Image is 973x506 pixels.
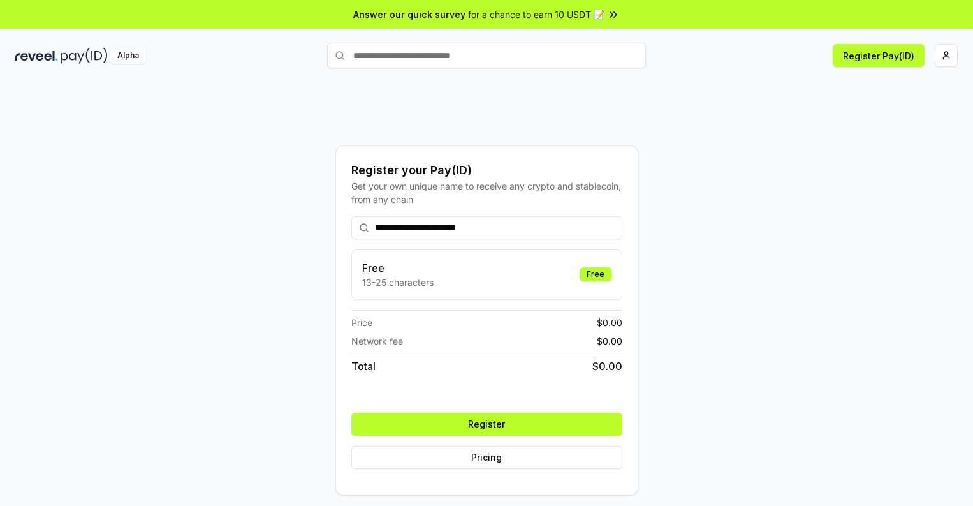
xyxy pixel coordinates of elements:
[362,260,434,276] h3: Free
[351,316,372,329] span: Price
[61,48,108,64] img: pay_id
[351,334,403,348] span: Network fee
[15,48,58,64] img: reveel_dark
[833,44,925,67] button: Register Pay(ID)
[351,179,622,206] div: Get your own unique name to receive any crypto and stablecoin, from any chain
[592,359,622,374] span: $ 0.00
[351,413,622,436] button: Register
[351,359,376,374] span: Total
[362,276,434,289] p: 13-25 characters
[597,334,622,348] span: $ 0.00
[351,161,622,179] div: Register your Pay(ID)
[468,8,604,21] span: for a chance to earn 10 USDT 📝
[580,267,611,281] div: Free
[351,446,622,469] button: Pricing
[110,48,146,64] div: Alpha
[353,8,465,21] span: Answer our quick survey
[597,316,622,329] span: $ 0.00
